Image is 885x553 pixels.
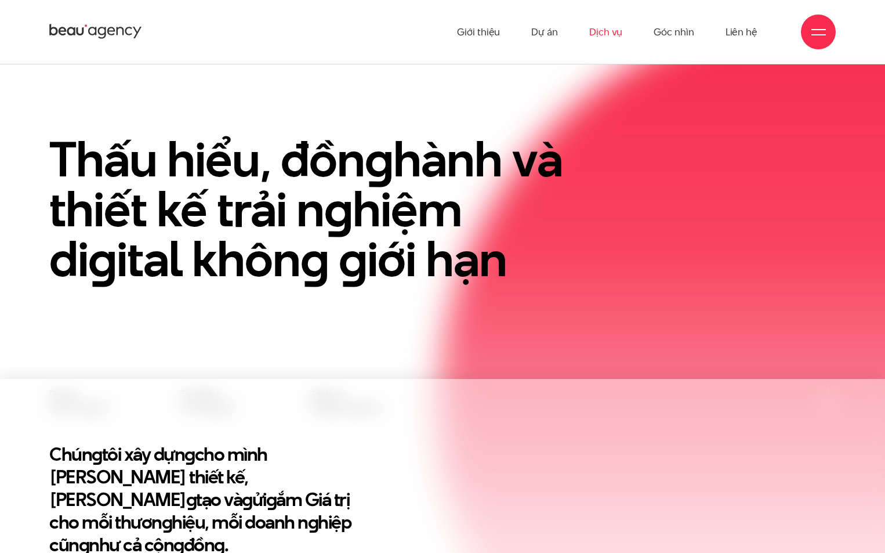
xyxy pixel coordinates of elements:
en: g [92,441,102,467]
h1: Thấu hiểu, đồn hành và thiết kế trải n hiệm di ital khôn iới hạn [49,135,568,284]
en: g [324,175,353,243]
en: g [242,486,252,512]
en: g [88,225,117,293]
en: g [186,486,197,512]
en: g [339,225,367,293]
en: g [365,125,393,193]
en: g [266,486,277,512]
en: g [162,509,172,535]
en: g [308,509,318,535]
en: g [300,225,329,293]
en: g [184,441,195,467]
